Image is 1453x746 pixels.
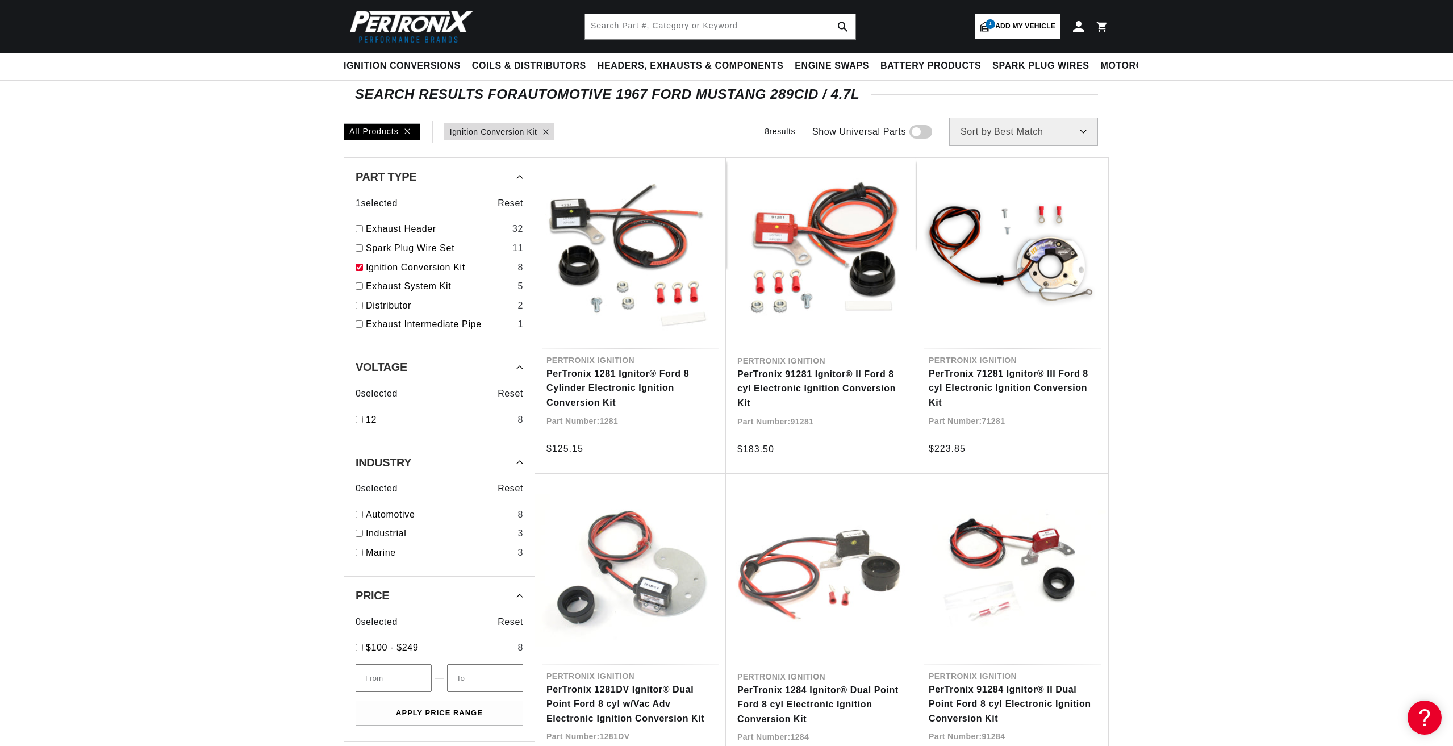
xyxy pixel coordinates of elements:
[961,127,992,136] span: Sort by
[949,118,1098,146] select: Sort by
[987,53,1095,80] summary: Spark Plug Wires
[517,412,523,427] div: 8
[447,664,523,692] input: To
[929,682,1097,726] a: PerTronix 91284 Ignitor® II Dual Point Ford 8 cyl Electronic Ignition Conversion Kit
[517,279,523,294] div: 5
[498,196,523,211] span: Reset
[356,664,432,692] input: From
[517,317,523,332] div: 1
[498,615,523,630] span: Reset
[366,526,513,541] a: Industrial
[356,386,398,401] span: 0 selected
[344,60,461,72] span: Ignition Conversions
[366,298,513,313] a: Distributor
[517,526,523,541] div: 3
[355,89,1098,100] div: SEARCH RESULTS FOR Automotive 1967 Ford Mustang 289cid / 4.7L
[517,640,523,655] div: 8
[435,670,444,685] span: —
[356,481,398,496] span: 0 selected
[929,366,1097,410] a: PerTronix 71281 Ignitor® III Ford 8 cyl Electronic Ignition Conversion Kit
[366,279,513,294] a: Exhaust System Kit
[366,260,513,275] a: Ignition Conversion Kit
[356,590,389,601] span: Price
[830,14,855,39] button: search button
[598,60,783,72] span: Headers, Exhausts & Components
[450,126,537,138] a: Ignition Conversion Kit
[356,457,411,468] span: Industry
[517,507,523,522] div: 8
[366,412,513,427] a: 12
[880,60,981,72] span: Battery Products
[466,53,592,80] summary: Coils & Distributors
[366,317,513,332] a: Exhaust Intermediate Pipe
[517,298,523,313] div: 2
[995,21,1055,32] span: Add my vehicle
[512,222,523,236] div: 32
[356,171,416,182] span: Part Type
[1101,60,1168,72] span: Motorcycle
[356,701,523,726] button: Apply Price Range
[366,643,418,652] span: $100 - $249
[789,53,875,80] summary: Engine Swaps
[986,19,995,29] span: 1
[366,241,508,256] a: Spark Plug Wire Set
[992,60,1089,72] span: Spark Plug Wires
[546,682,715,726] a: PerTronix 1281DV Ignitor® Dual Point Ford 8 cyl w/Vac Adv Electronic Ignition Conversion Kit
[366,507,513,522] a: Automotive
[795,60,869,72] span: Engine Swaps
[356,361,407,373] span: Voltage
[975,14,1060,39] a: 1Add my vehicle
[592,53,789,80] summary: Headers, Exhausts & Components
[366,222,508,236] a: Exhaust Header
[472,60,586,72] span: Coils & Distributors
[585,14,855,39] input: Search Part #, Category or Keyword
[344,7,474,46] img: Pertronix
[546,366,715,410] a: PerTronix 1281 Ignitor® Ford 8 Cylinder Electronic Ignition Conversion Kit
[812,124,906,139] span: Show Universal Parts
[737,367,906,411] a: PerTronix 91281 Ignitor® II Ford 8 cyl Electronic Ignition Conversion Kit
[737,683,906,727] a: PerTronix 1284 Ignitor® Dual Point Ford 8 cyl Electronic Ignition Conversion Kit
[517,545,523,560] div: 3
[517,260,523,275] div: 8
[765,127,795,136] span: 8 results
[366,545,513,560] a: Marine
[356,615,398,630] span: 0 selected
[344,53,466,80] summary: Ignition Conversions
[1095,53,1174,80] summary: Motorcycle
[356,196,398,211] span: 1 selected
[498,481,523,496] span: Reset
[875,53,987,80] summary: Battery Products
[498,386,523,401] span: Reset
[512,241,523,256] div: 11
[344,123,420,140] div: All Products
